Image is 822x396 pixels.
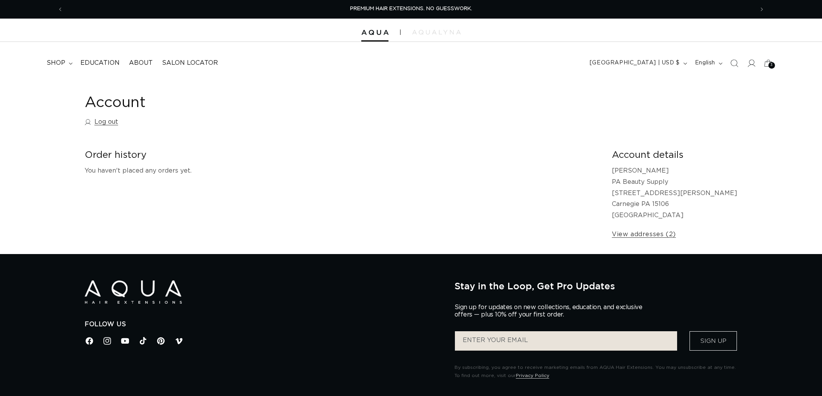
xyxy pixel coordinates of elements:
[412,30,461,35] img: aqualyna.com
[85,165,599,176] p: You haven't placed any orders yet.
[85,116,118,128] a: Log out
[612,165,737,221] p: [PERSON_NAME] PA Beauty Supply [STREET_ADDRESS][PERSON_NAME] Carnegie PA 15106 [GEOGRAPHIC_DATA]
[162,59,218,67] span: Salon Locator
[690,56,726,71] button: English
[42,54,76,72] summary: shop
[753,2,770,17] button: Next announcement
[361,30,388,35] img: Aqua Hair Extensions
[455,280,737,291] h2: Stay in the Loop, Get Pro Updates
[612,149,737,161] h2: Account details
[590,59,680,67] span: [GEOGRAPHIC_DATA] | USD $
[76,54,124,72] a: Education
[47,59,65,67] span: shop
[129,59,153,67] span: About
[455,304,649,318] p: Sign up for updates on new collections, education, and exclusive offers — plus 10% off your first...
[85,93,737,112] h1: Account
[80,59,120,67] span: Education
[726,55,743,72] summary: Search
[770,62,773,69] span: 3
[612,229,676,240] a: View addresses (2)
[85,320,443,329] h2: Follow Us
[52,2,69,17] button: Previous announcement
[85,280,182,304] img: Aqua Hair Extensions
[157,54,223,72] a: Salon Locator
[124,54,157,72] a: About
[585,56,690,71] button: [GEOGRAPHIC_DATA] | USD $
[516,373,549,378] a: Privacy Policy
[695,59,715,67] span: English
[455,363,737,380] p: By subscribing, you agree to receive marketing emails from AQUA Hair Extensions. You may unsubscr...
[85,149,599,161] h2: Order history
[455,331,677,351] input: ENTER YOUR EMAIL
[350,6,472,11] span: PREMIUM HAIR EXTENSIONS. NO GUESSWORK.
[690,331,737,351] button: Sign Up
